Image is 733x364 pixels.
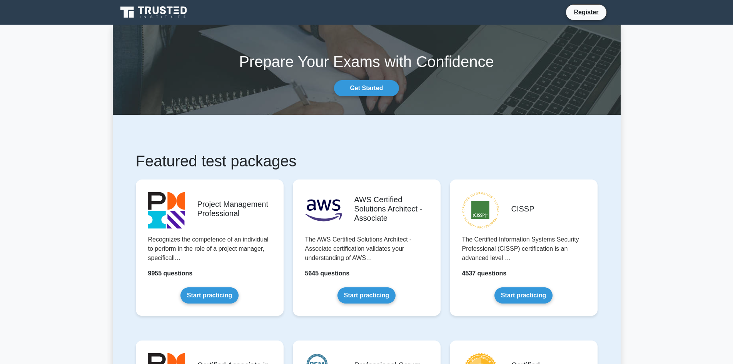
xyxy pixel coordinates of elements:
[180,287,239,304] a: Start practicing
[113,52,621,71] h1: Prepare Your Exams with Confidence
[337,287,396,304] a: Start practicing
[494,287,553,304] a: Start practicing
[569,7,603,17] a: Register
[136,152,598,170] h1: Featured test packages
[334,80,399,96] a: Get Started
